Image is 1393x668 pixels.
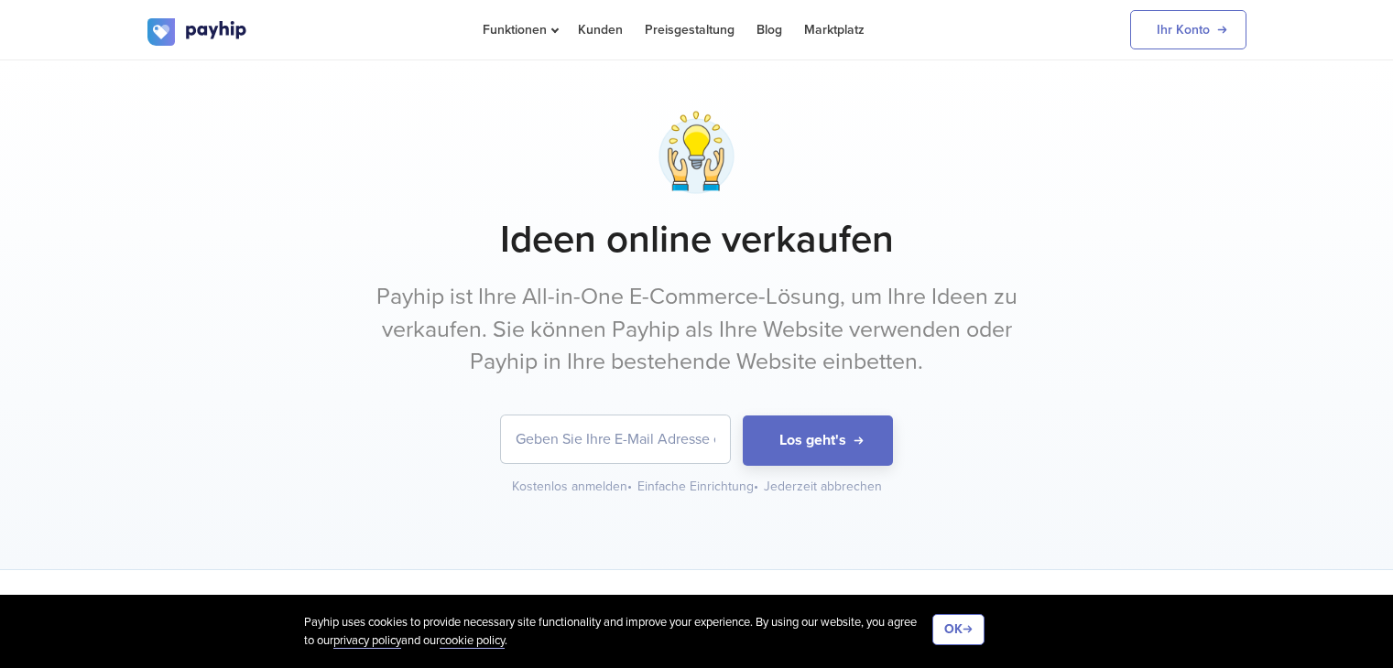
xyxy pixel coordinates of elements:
[637,478,760,496] div: Einfache Einrichtung
[354,281,1040,379] p: Payhip ist Ihre All-in-One E-Commerce-Lösung, um Ihre Ideen zu verkaufen. Sie können Payhip als I...
[483,22,556,38] span: Funktionen
[512,478,634,496] div: Kostenlos anmelden
[764,478,882,496] div: Jederzeit abbrechen
[627,479,632,494] span: •
[304,614,932,650] div: Payhip uses cookies to provide necessary site functionality and improve your experience. By using...
[650,106,743,199] img: building-idea-2-0ililyvz30ovh2mk80dj6i.png
[440,633,505,649] a: cookie policy
[1130,10,1246,49] a: Ihr Konto
[147,217,1246,263] h1: Ideen online verkaufen
[147,18,248,46] img: logo.svg
[743,415,893,466] button: Los geht's
[333,633,401,649] a: privacy policy
[501,415,730,463] input: Geben Sie Ihre E-Mail Adresse ein
[932,614,985,645] button: OK
[754,479,758,494] span: •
